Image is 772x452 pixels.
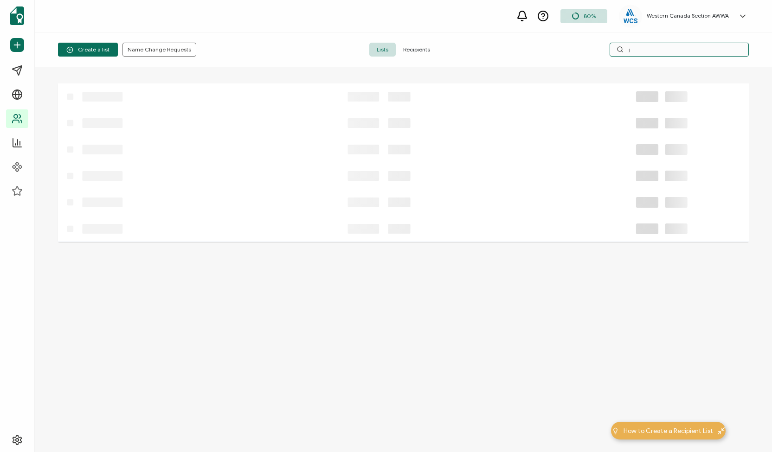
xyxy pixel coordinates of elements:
[624,9,637,23] img: eb0530a7-dc53-4dd2-968c-61d1fd0a03d4.png
[624,426,713,436] span: How to Create a Recipient List
[122,43,196,57] button: Name Change Requests
[10,6,24,25] img: sertifier-logomark-colored.svg
[610,43,749,57] input: Search
[647,13,729,19] h5: Western Canada Section AWWA
[128,47,191,52] span: Name Change Requests
[718,427,725,434] img: minimize-icon.svg
[726,407,772,452] iframe: Chat Widget
[396,43,437,57] span: Recipients
[584,13,596,19] span: 80%
[369,43,396,57] span: Lists
[58,43,118,57] button: Create a list
[66,46,109,53] span: Create a list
